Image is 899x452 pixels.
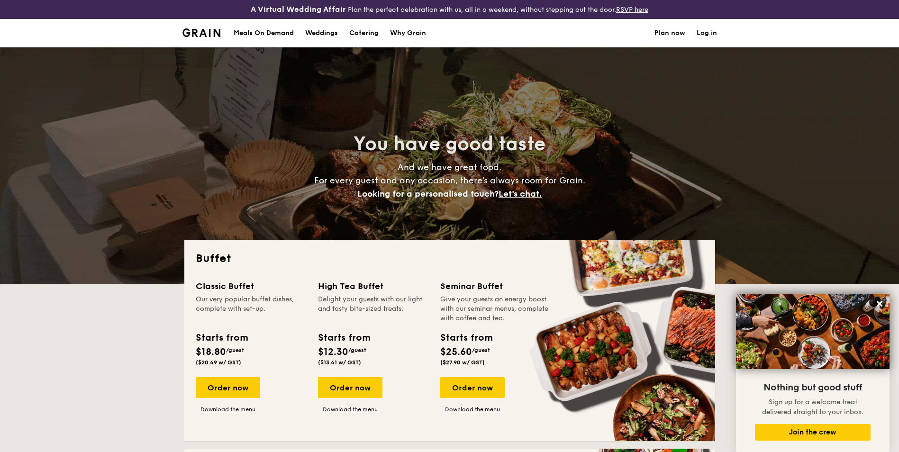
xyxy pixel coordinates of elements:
div: Delight your guests with our light and tasty bite-sized treats. [318,295,429,323]
a: Download the menu [318,406,382,413]
button: Join the crew [755,424,871,441]
span: You have good taste [354,133,545,155]
a: Weddings [300,19,344,47]
span: Looking for a personalised touch? [357,189,499,199]
span: ($20.49 w/ GST) [196,359,241,366]
span: $12.30 [318,346,348,358]
div: Starts from [196,331,247,345]
div: Order now [318,377,382,398]
a: Download the menu [196,406,260,413]
a: RSVP here [616,6,648,14]
div: Meals On Demand [234,19,294,47]
div: Plan the perfect celebration with us, all in a weekend, without stepping out the door. [177,4,723,15]
span: ($27.90 w/ GST) [440,359,485,366]
div: Weddings [305,19,338,47]
div: High Tea Buffet [318,280,429,293]
span: $25.60 [440,346,472,358]
span: And we have great food. For every guest and any occasion, there’s always room for Grain. [314,162,585,199]
a: Plan now [654,19,685,47]
div: Classic Buffet [196,280,307,293]
span: /guest [348,347,366,353]
a: Download the menu [440,406,505,413]
span: Nothing but good stuff [763,382,862,393]
h4: A Virtual Wedding Affair [251,4,346,15]
a: Why Grain [384,19,432,47]
a: Logotype [182,28,221,37]
h1: Catering [349,19,379,47]
div: Starts from [318,331,370,345]
div: Our very popular buffet dishes, complete with set-up. [196,295,307,323]
button: Close [872,296,887,311]
span: /guest [472,347,490,353]
div: Starts from [440,331,492,345]
h2: Buffet [196,251,704,266]
span: /guest [226,347,244,353]
span: Sign up for a welcome treat delivered straight to your inbox. [762,398,863,416]
span: ($13.41 w/ GST) [318,359,361,366]
a: Catering [344,19,384,47]
div: Seminar Buffet [440,280,551,293]
div: Give your guests an energy boost with our seminar menus, complete with coffee and tea. [440,295,551,323]
div: Order now [440,377,505,398]
span: Let's chat. [499,189,542,199]
a: Meals On Demand [228,19,300,47]
div: Why Grain [390,19,426,47]
img: DSC07876-Edit02-Large.jpeg [736,294,890,369]
div: Order now [196,377,260,398]
img: Grain [182,28,221,37]
a: Log in [697,19,717,47]
span: $18.80 [196,346,226,358]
